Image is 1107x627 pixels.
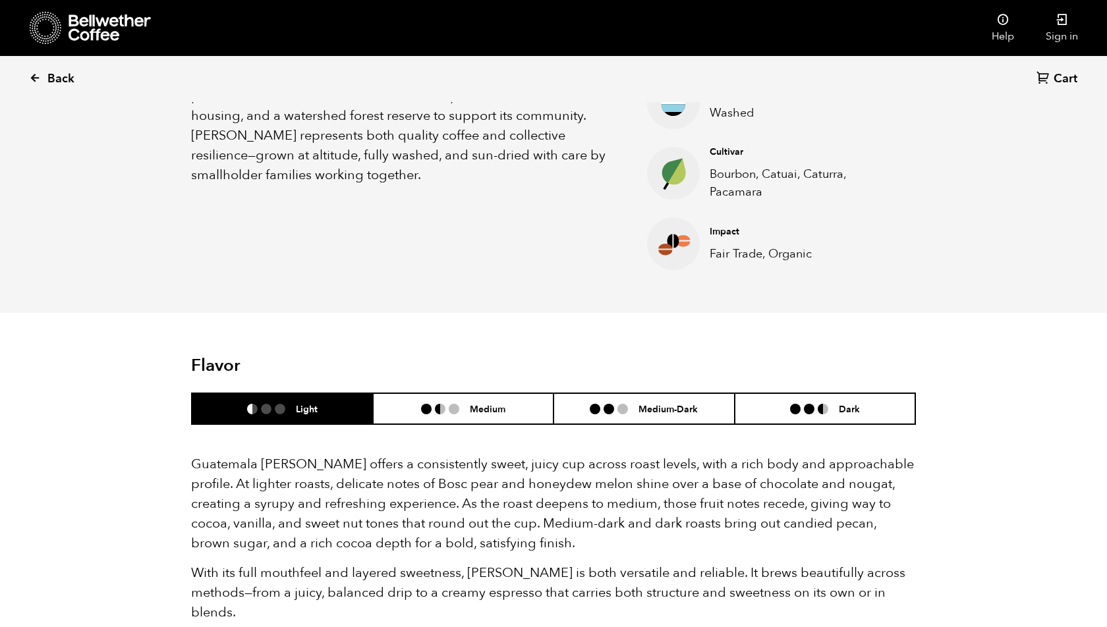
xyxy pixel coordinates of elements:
[710,165,892,201] p: Bourbon, Catuai, Caturra, Pacamara
[710,245,892,263] p: Fair Trade, Organic
[710,225,892,238] h4: Impact
[1036,70,1081,88] a: Cart
[710,146,892,159] h4: Cultivar
[296,403,318,414] h6: Light
[839,403,860,414] h6: Dark
[191,563,916,622] p: With its full mouthfeel and layered sweetness, [PERSON_NAME] is both versatile and reliable. It b...
[1054,71,1077,87] span: Cart
[191,454,916,553] p: Guatemala [PERSON_NAME] offers a consistently sweet, juicy cup across roast levels, with a rich b...
[470,403,505,414] h6: Medium
[639,403,698,414] h6: Medium-Dark
[47,71,74,87] span: Back
[710,104,892,122] p: Washed
[191,356,433,376] h2: Flavor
